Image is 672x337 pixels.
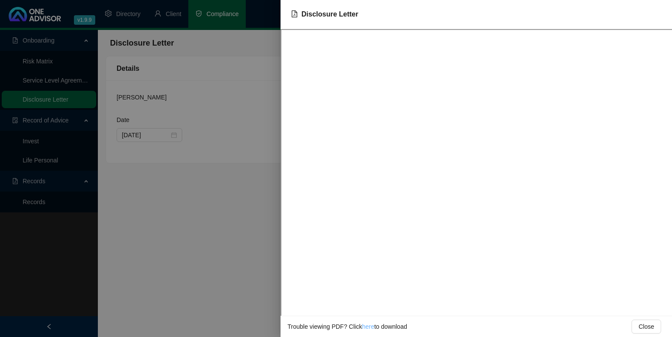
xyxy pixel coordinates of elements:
[374,323,407,330] span: to download
[632,320,661,334] button: Close
[301,10,358,18] span: Disclosure Letter
[362,323,374,330] a: here
[288,323,362,330] span: Trouble viewing PDF? Click
[291,10,298,17] span: file-pdf
[639,322,654,331] span: Close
